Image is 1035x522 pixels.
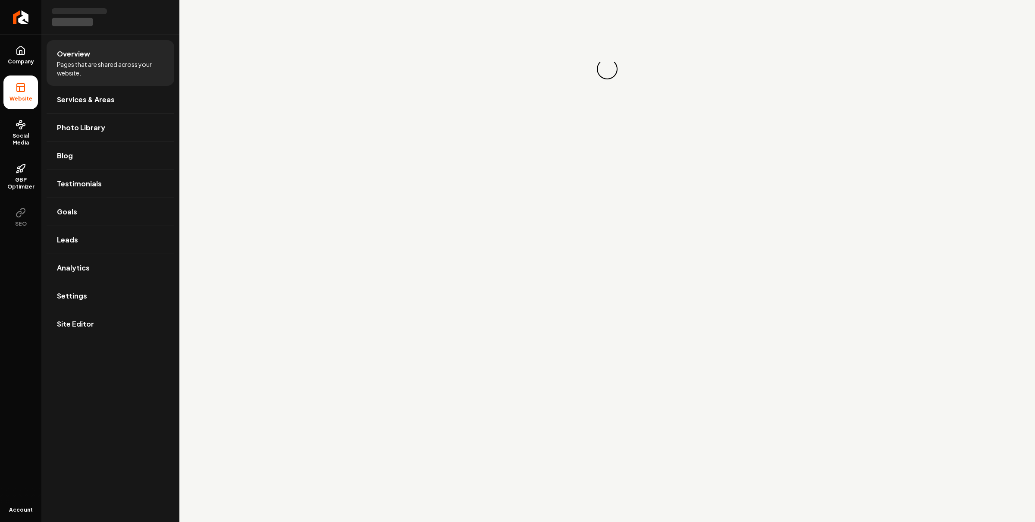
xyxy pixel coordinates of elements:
a: Site Editor [47,310,174,338]
span: Site Editor [57,319,94,329]
a: Social Media [3,113,38,153]
span: Goals [57,207,77,217]
a: Analytics [47,254,174,282]
a: Goals [47,198,174,226]
span: Photo Library [57,123,105,133]
span: Website [6,95,36,102]
span: Company [4,58,38,65]
span: Blog [57,151,73,161]
span: Overview [57,49,90,59]
span: Account [9,506,33,513]
span: Services & Areas [57,94,115,105]
img: Rebolt Logo [13,10,29,24]
button: SEO [3,201,38,234]
a: Blog [47,142,174,170]
div: Loading [596,58,619,81]
a: Services & Areas [47,86,174,113]
span: Leads [57,235,78,245]
a: Photo Library [47,114,174,142]
span: Social Media [3,132,38,146]
span: Pages that are shared across your website. [57,60,164,77]
span: Analytics [57,263,90,273]
span: SEO [12,220,30,227]
a: GBP Optimizer [3,157,38,197]
a: Company [3,38,38,72]
span: Testimonials [57,179,102,189]
a: Settings [47,282,174,310]
a: Testimonials [47,170,174,198]
span: Settings [57,291,87,301]
span: GBP Optimizer [3,176,38,190]
a: Leads [47,226,174,254]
